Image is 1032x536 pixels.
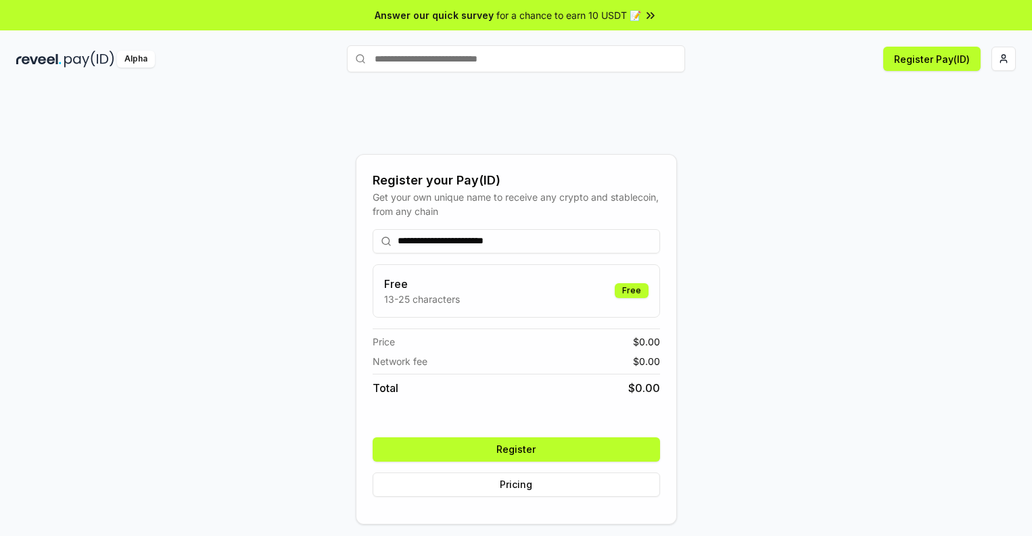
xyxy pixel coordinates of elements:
[373,437,660,462] button: Register
[633,335,660,349] span: $ 0.00
[373,190,660,218] div: Get your own unique name to receive any crypto and stablecoin, from any chain
[496,8,641,22] span: for a chance to earn 10 USDT 📝
[64,51,114,68] img: pay_id
[16,51,62,68] img: reveel_dark
[373,472,660,497] button: Pricing
[384,276,460,292] h3: Free
[373,380,398,396] span: Total
[883,47,981,71] button: Register Pay(ID)
[375,8,494,22] span: Answer our quick survey
[384,292,460,306] p: 13-25 characters
[373,354,427,368] span: Network fee
[373,171,660,190] div: Register your Pay(ID)
[117,51,155,68] div: Alpha
[628,380,660,396] span: $ 0.00
[615,283,649,298] div: Free
[633,354,660,368] span: $ 0.00
[373,335,395,349] span: Price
